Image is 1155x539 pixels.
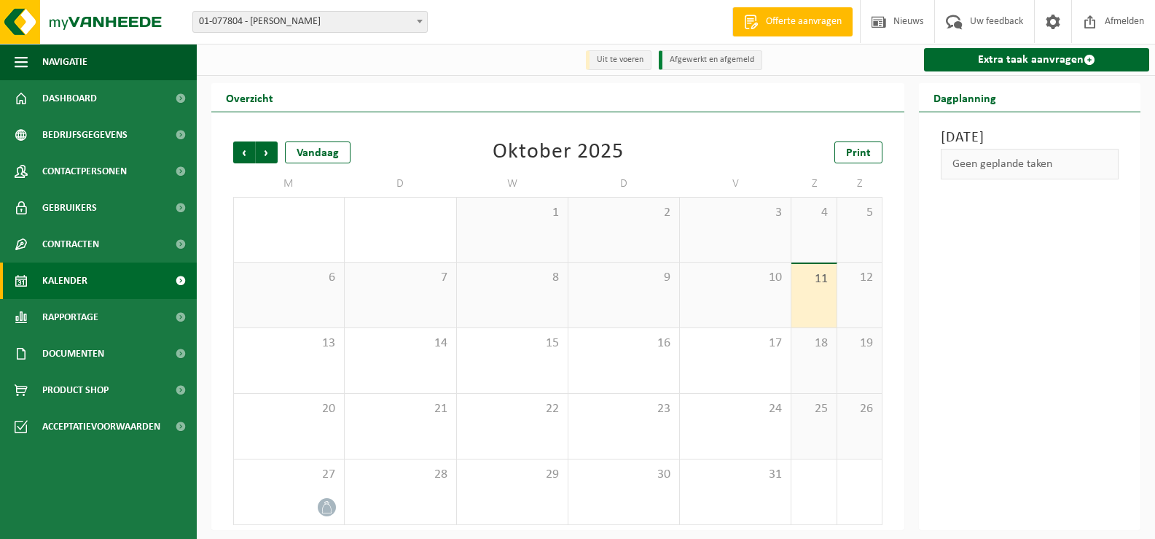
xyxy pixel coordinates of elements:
[42,263,87,299] span: Kalender
[256,141,278,163] span: Volgende
[42,80,97,117] span: Dashboard
[576,401,672,417] span: 23
[42,117,128,153] span: Bedrijfsgegevens
[493,141,624,163] div: Oktober 2025
[576,467,672,483] span: 30
[464,270,560,286] span: 8
[352,336,448,352] span: 14
[42,153,127,190] span: Contactpersonen
[680,171,791,197] td: V
[285,141,351,163] div: Vandaag
[42,372,109,408] span: Product Shop
[687,270,783,286] span: 10
[457,171,568,197] td: W
[845,401,874,417] span: 26
[845,336,874,352] span: 19
[345,171,456,197] td: D
[464,467,560,483] span: 29
[42,408,160,445] span: Acceptatievoorwaarden
[834,141,882,163] a: Print
[464,401,560,417] span: 22
[846,147,871,159] span: Print
[941,149,1119,179] div: Geen geplande taken
[845,270,874,286] span: 12
[837,171,882,197] td: Z
[791,171,837,197] td: Z
[464,205,560,221] span: 1
[568,171,680,197] td: D
[42,226,99,263] span: Contracten
[233,171,345,197] td: M
[732,7,853,36] a: Offerte aanvragen
[241,336,337,352] span: 13
[192,11,428,33] span: 01-077804 - VANDENDRIESSCHE BRUNO - IZEGEM
[586,50,651,70] li: Uit te voeren
[464,336,560,352] span: 15
[241,401,337,417] span: 20
[799,401,829,417] span: 25
[211,83,288,112] h2: Overzicht
[352,467,448,483] span: 28
[241,467,337,483] span: 27
[42,299,98,336] span: Rapportage
[42,44,87,80] span: Navigatie
[687,336,783,352] span: 17
[687,205,783,221] span: 3
[576,336,672,352] span: 16
[799,271,829,287] span: 11
[799,336,829,352] span: 18
[919,83,1011,112] h2: Dagplanning
[352,270,448,286] span: 7
[42,336,104,372] span: Documenten
[924,48,1149,71] a: Extra taak aanvragen
[687,401,783,417] span: 24
[352,401,448,417] span: 21
[659,50,762,70] li: Afgewerkt en afgemeld
[193,12,427,32] span: 01-077804 - VANDENDRIESSCHE BRUNO - IZEGEM
[799,205,829,221] span: 4
[576,205,672,221] span: 2
[233,141,255,163] span: Vorige
[845,205,874,221] span: 5
[941,127,1119,149] h3: [DATE]
[42,190,97,226] span: Gebruikers
[241,270,337,286] span: 6
[576,270,672,286] span: 9
[762,15,845,29] span: Offerte aanvragen
[687,467,783,483] span: 31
